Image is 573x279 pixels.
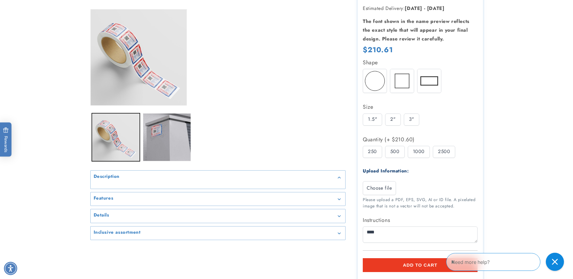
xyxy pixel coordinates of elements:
[367,184,392,192] span: Choose file
[94,195,114,201] h2: Features
[363,215,478,225] label: Instructions
[91,192,345,206] summary: Features
[363,58,478,67] div: Shape
[91,209,345,223] summary: Details
[363,146,382,158] div: 250
[363,4,478,13] p: Estimated Delivery:
[446,251,567,273] iframe: Gorgias Floating Chat
[363,102,478,112] div: Size
[385,146,405,158] div: 500
[433,146,455,158] div: 2500
[385,114,401,126] div: 2"
[363,69,387,93] img: Round
[4,262,17,275] div: Accessibility Menu
[408,146,430,158] div: 1000
[363,197,478,209] div: Please upload a PDF, EPS, SVG, AI or ID file. A pixelated image that is not a vector will not be ...
[363,18,469,42] strong: The font shown in the name preview reflects the exact style that will appear in your final design...
[363,258,478,272] button: Add to cart
[383,135,415,144] span: (+ $210.60)
[424,5,426,12] strong: -
[94,174,120,180] h2: Description
[417,69,441,93] img: Rectangle
[363,135,478,144] div: Quantity
[403,262,437,268] span: Add to cart
[404,114,419,126] div: 3"
[3,127,9,152] span: Rewards
[427,5,445,12] strong: [DATE]
[90,9,346,240] media-gallery: Gallery Viewer
[94,212,109,218] h2: Details
[91,171,345,184] summary: Description
[94,229,141,236] h2: Inclusive assortment
[363,168,409,174] label: Upload Information:
[91,226,345,240] summary: Inclusive assortment
[5,231,76,249] iframe: Sign Up via Text for Offers
[363,45,393,54] span: $210.61
[405,5,422,12] strong: [DATE]
[390,69,414,93] img: Square
[92,113,140,161] button: Load image 1 in gallery view
[363,114,382,126] div: 1.5"
[143,113,191,161] button: Load image 2 in gallery view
